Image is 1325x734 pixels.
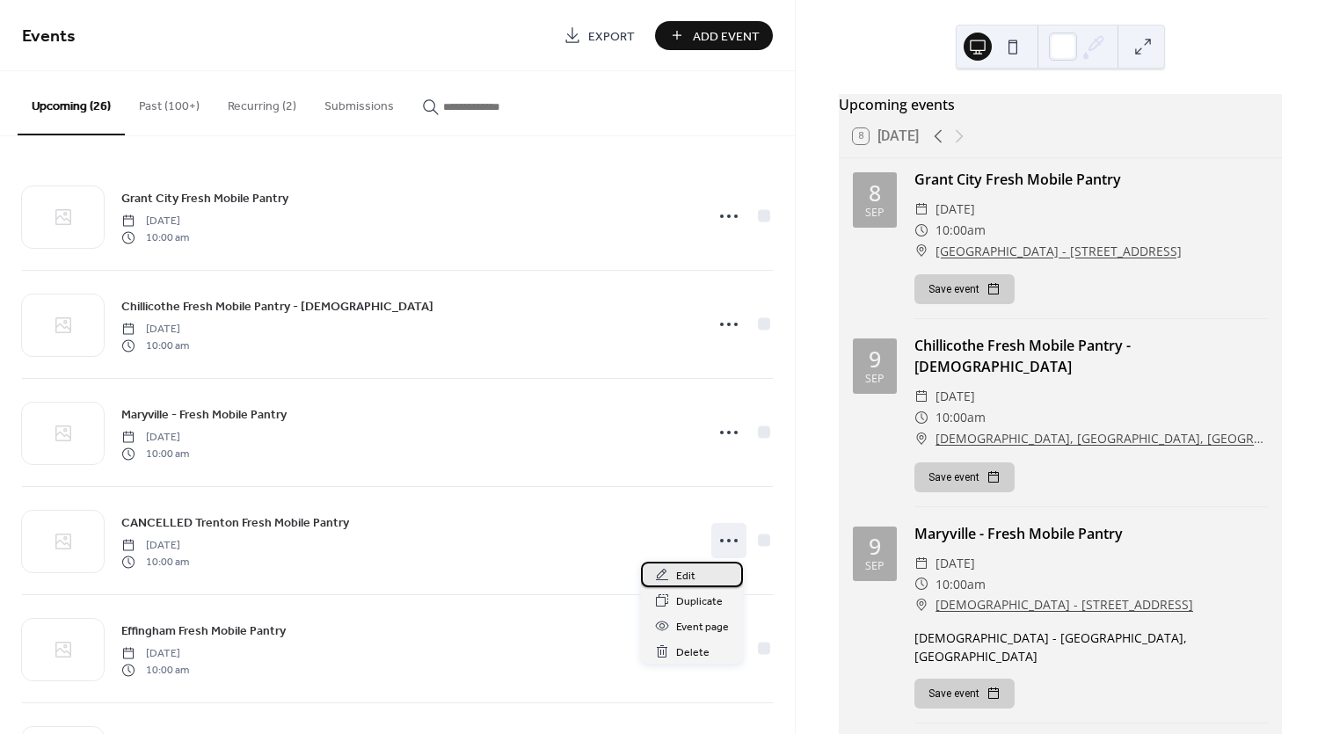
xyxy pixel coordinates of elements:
[125,71,214,134] button: Past (100+)
[121,404,287,425] a: Maryville - Fresh Mobile Pantry
[121,662,189,678] span: 10:00 am
[914,407,928,428] div: ​
[936,574,986,595] span: 10:00am
[121,554,189,570] span: 10:00 am
[936,428,1268,449] a: [DEMOGRAPHIC_DATA], [GEOGRAPHIC_DATA], [GEOGRAPHIC_DATA]
[676,618,729,636] span: Event page
[121,406,287,425] span: Maryville - Fresh Mobile Pantry
[121,298,433,316] span: Chillicothe Fresh Mobile Pantry - [DEMOGRAPHIC_DATA]
[936,220,986,241] span: 10:00am
[865,374,885,385] div: Sep
[839,94,1282,115] div: Upcoming events
[655,21,773,50] button: Add Event
[936,407,986,428] span: 10:00am
[121,430,189,446] span: [DATE]
[121,646,189,662] span: [DATE]
[121,538,189,554] span: [DATE]
[121,214,189,229] span: [DATE]
[914,274,1015,304] button: Save event
[914,574,928,595] div: ​
[676,567,695,585] span: Edit
[121,338,189,353] span: 10:00 am
[936,241,1182,262] a: [GEOGRAPHIC_DATA] - [STREET_ADDRESS]
[865,561,885,572] div: Sep
[121,621,286,641] a: Effingham Fresh Mobile Pantry
[310,71,408,134] button: Submissions
[121,446,189,461] span: 10:00 am
[914,335,1268,377] div: Chillicothe Fresh Mobile Pantry - [DEMOGRAPHIC_DATA]
[121,229,189,245] span: 10:00 am
[936,553,975,574] span: [DATE]
[914,553,928,574] div: ​
[914,629,1268,665] div: [DEMOGRAPHIC_DATA] - [GEOGRAPHIC_DATA], [GEOGRAPHIC_DATA]
[22,19,76,54] span: Events
[121,190,288,208] span: Grant City Fresh Mobile Pantry
[914,241,928,262] div: ​
[865,207,885,219] div: Sep
[914,462,1015,492] button: Save event
[676,643,710,662] span: Delete
[121,188,288,208] a: Grant City Fresh Mobile Pantry
[550,21,648,50] a: Export
[121,322,189,338] span: [DATE]
[214,71,310,134] button: Recurring (2)
[936,199,975,220] span: [DATE]
[914,594,928,615] div: ​
[588,27,635,46] span: Export
[121,512,349,533] a: CANCELLED Trenton Fresh Mobile Pantry
[914,169,1268,190] div: Grant City Fresh Mobile Pantry
[936,594,1193,615] a: [DEMOGRAPHIC_DATA] - [STREET_ADDRESS]
[121,296,433,316] a: Chillicothe Fresh Mobile Pantry - [DEMOGRAPHIC_DATA]
[914,679,1015,709] button: Save event
[676,592,723,611] span: Duplicate
[914,428,928,449] div: ​
[18,71,125,135] button: Upcoming (26)
[936,386,975,407] span: [DATE]
[121,514,349,533] span: CANCELLED Trenton Fresh Mobile Pantry
[869,182,881,204] div: 8
[869,348,881,370] div: 9
[914,199,928,220] div: ​
[914,523,1268,544] div: Maryville - Fresh Mobile Pantry
[914,220,928,241] div: ​
[914,386,928,407] div: ​
[869,535,881,557] div: 9
[121,622,286,641] span: Effingham Fresh Mobile Pantry
[693,27,760,46] span: Add Event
